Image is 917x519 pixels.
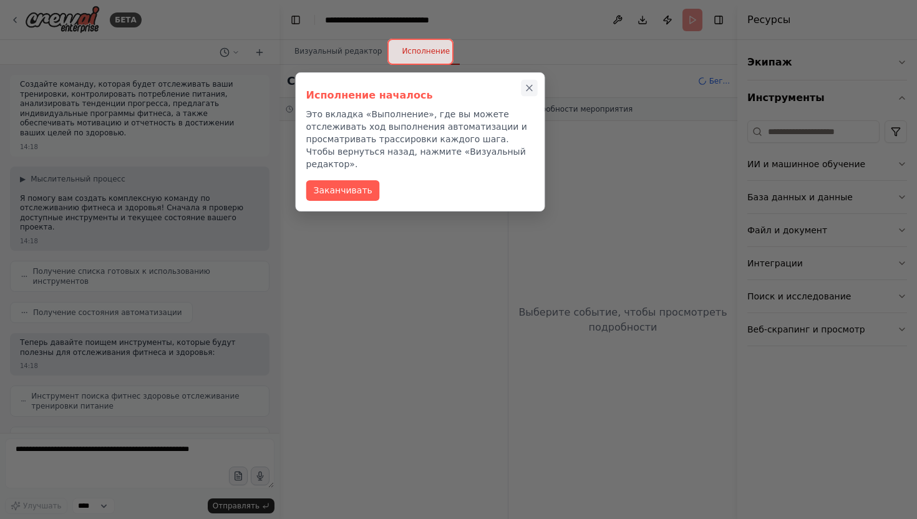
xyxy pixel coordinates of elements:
[306,89,433,101] font: Исполнение началось
[287,11,304,29] button: Скрыть левую боковую панель
[521,80,537,96] button: Закрыть пошаговое руководство
[314,185,372,195] font: Заканчивать
[306,109,527,169] font: Это вкладка «Выполнение», где вы можете отслеживать ход выполнения автоматизации и просматривать ...
[306,180,380,201] button: Заканчивать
